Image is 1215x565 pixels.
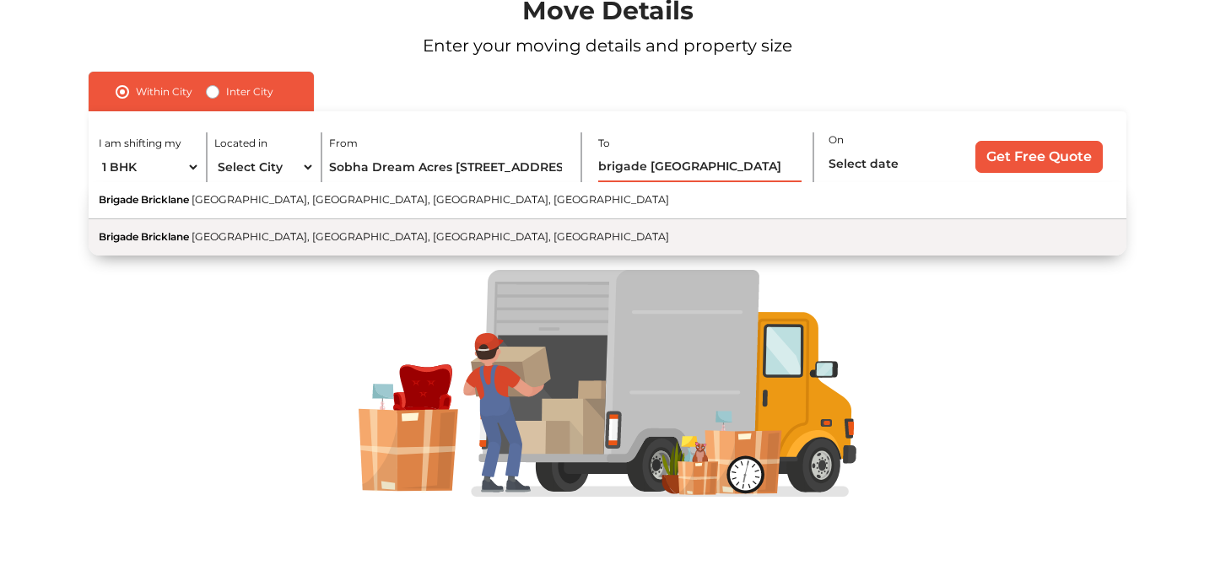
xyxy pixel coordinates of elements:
label: Is flexible? [849,179,900,196]
p: Enter your moving details and property size [49,33,1167,58]
input: Locality [598,153,802,182]
label: Inter City [226,82,273,102]
label: Located in [214,136,267,151]
span: [GEOGRAPHIC_DATA], [GEOGRAPHIC_DATA], [GEOGRAPHIC_DATA], [GEOGRAPHIC_DATA] [192,193,669,206]
label: On [829,132,844,148]
label: From [329,136,358,151]
label: To [598,136,610,151]
span: [GEOGRAPHIC_DATA], [GEOGRAPHIC_DATA], [GEOGRAPHIC_DATA], [GEOGRAPHIC_DATA] [192,230,669,243]
label: Within City [136,82,192,102]
span: Brigade Bricklane [99,193,189,206]
input: Get Free Quote [975,141,1103,173]
input: Select date [829,149,948,179]
button: Brigade Bricklane[GEOGRAPHIC_DATA], [GEOGRAPHIC_DATA], [GEOGRAPHIC_DATA], [GEOGRAPHIC_DATA] [89,219,1126,256]
label: I am shifting my [99,136,181,151]
span: Brigade Bricklane [99,230,189,243]
input: Locality [329,153,566,182]
button: Brigade Bricklane[GEOGRAPHIC_DATA], [GEOGRAPHIC_DATA], [GEOGRAPHIC_DATA], [GEOGRAPHIC_DATA] [89,182,1126,219]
